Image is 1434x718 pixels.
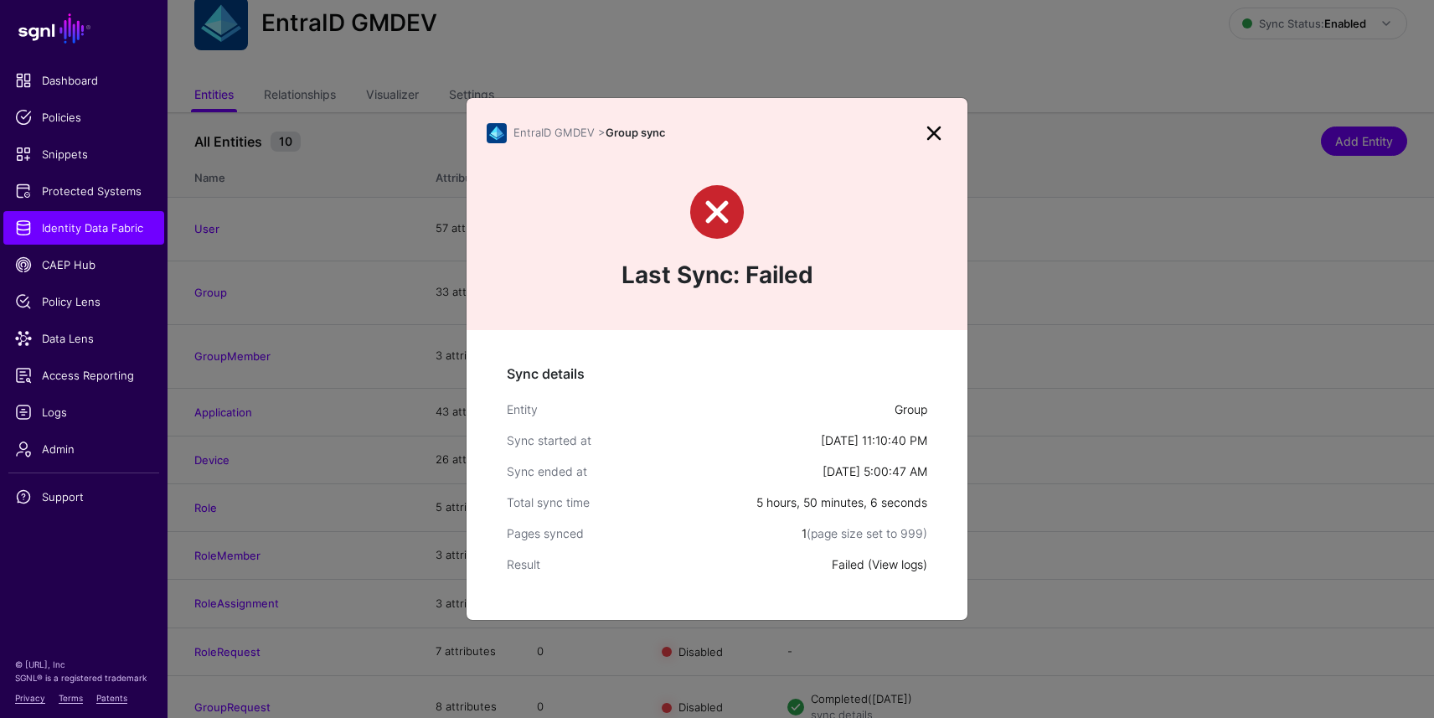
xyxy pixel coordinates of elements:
img: svg+xml;base64,PHN2ZyB3aWR0aD0iNjQiIGhlaWdodD0iNjQiIHZpZXdCb3g9IjAgMCA2NCA2NCIgZmlsbD0ibm9uZSIgeG... [487,123,507,143]
h5: Sync details [507,364,927,384]
div: Pages synced [507,524,802,542]
div: 1 [802,524,927,542]
div: Sync started at [507,431,821,449]
div: Entity [507,400,895,418]
div: Failed ( ) [832,555,927,573]
div: Group [895,400,927,418]
div: Result [507,555,832,573]
div: [DATE] 11:10:40 PM [821,431,927,449]
h4: Last Sync: Failed [487,259,947,292]
div: 5 hours, 50 minutes, 6 seconds [756,493,927,511]
div: Sync ended at [507,462,823,480]
div: [DATE] 5:00:47 AM [823,462,927,480]
span: EntraID GMDEV > [513,126,606,139]
span: (page size set to 999) [807,526,927,540]
a: View logs [872,557,923,571]
div: Total sync time [507,493,756,511]
h3: Group sync [513,127,921,140]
